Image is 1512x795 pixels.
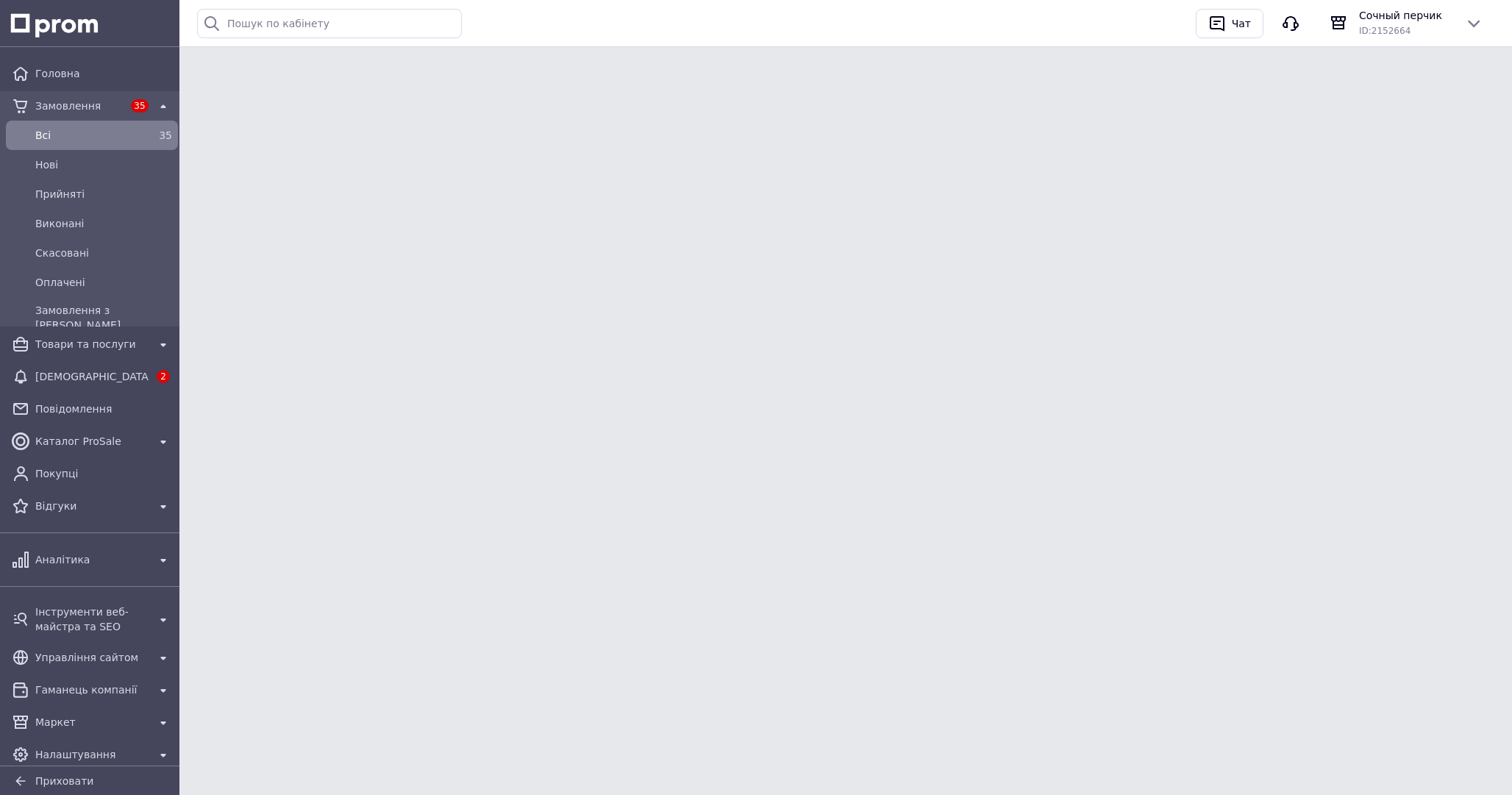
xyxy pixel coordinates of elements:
[35,99,125,113] span: Замовлення
[35,157,172,172] span: Нові
[35,466,172,481] span: Покупці
[35,682,149,697] span: Гаманець компанії
[35,369,149,384] span: [DEMOGRAPHIC_DATA]
[157,370,170,383] span: 2
[35,552,149,567] span: Аналітика
[35,402,172,416] span: Повідомлення
[35,216,172,231] span: Виконані
[35,246,172,260] span: Скасовані
[131,99,148,113] span: 35
[1359,8,1453,23] span: Сочный перчик
[35,337,149,352] span: Товари та послуги
[1196,9,1263,38] button: Чат
[1229,13,1254,35] div: Чат
[35,275,172,290] span: Оплачені
[35,650,149,665] span: Управління сайтом
[35,128,143,143] span: Всi
[35,605,149,634] span: Інструменти веб-майстра та SEO
[35,434,149,449] span: Каталог ProSale
[35,775,93,787] span: Приховати
[35,747,149,762] span: Налаштування
[35,303,172,332] span: Замовлення з [PERSON_NAME]
[197,9,462,38] input: Пошук по кабінету
[35,66,172,81] span: Головна
[159,129,172,141] span: 35
[35,187,172,202] span: Прийняті
[1359,26,1411,36] span: ID: 2152664
[35,715,149,730] span: Маркет
[35,499,149,513] span: Відгуки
